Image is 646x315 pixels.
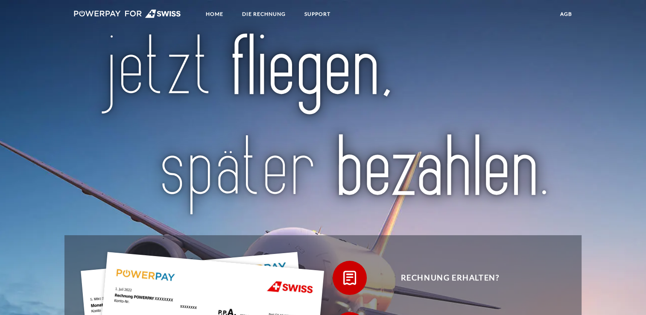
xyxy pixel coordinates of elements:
a: agb [553,6,579,22]
span: Rechnung erhalten? [345,261,555,295]
a: SUPPORT [297,6,338,22]
a: DIE RECHNUNG [235,6,293,22]
img: qb_bill.svg [339,267,360,289]
button: Rechnung erhalten? [333,261,555,295]
img: title-swiss_de.svg [96,32,550,219]
a: Home [199,6,231,22]
img: logo-swiss-white.svg [74,9,181,18]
